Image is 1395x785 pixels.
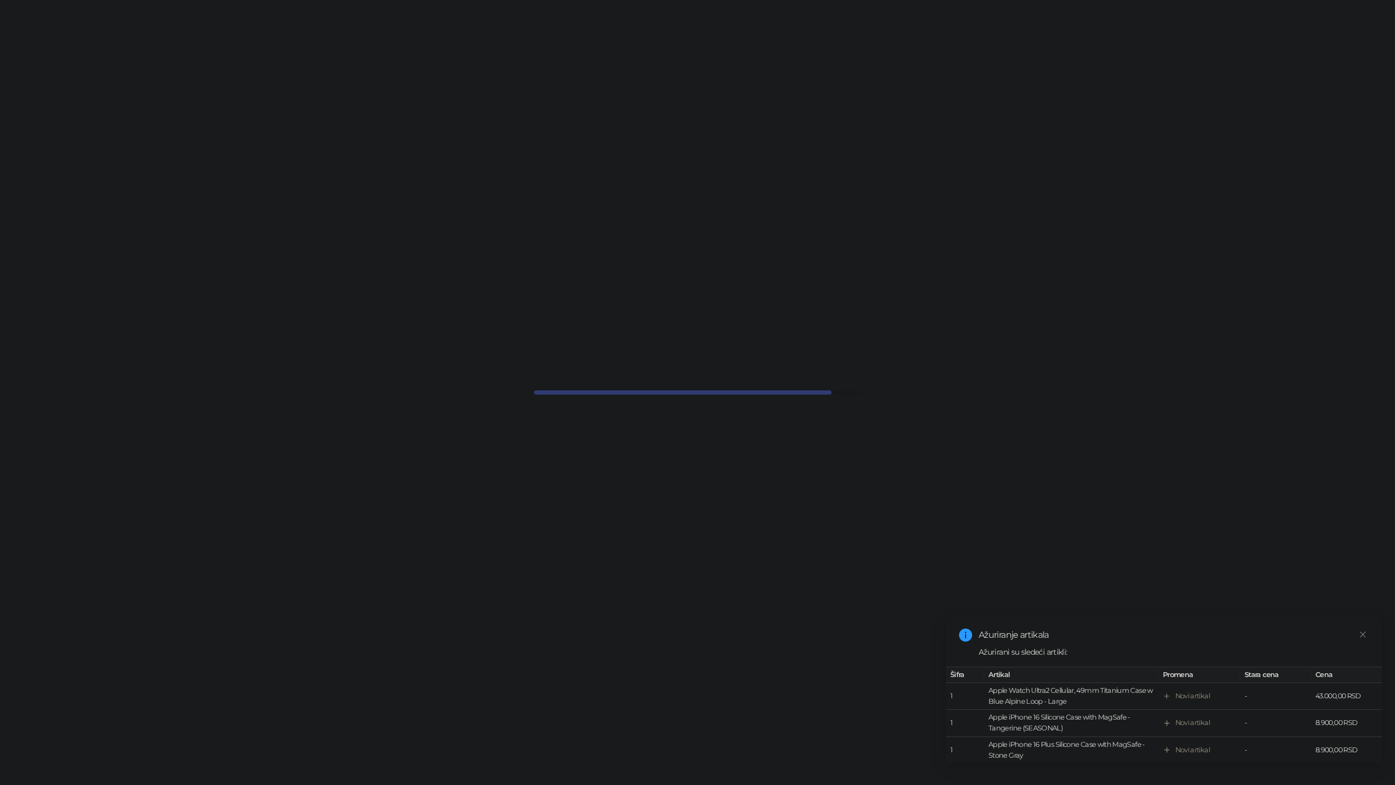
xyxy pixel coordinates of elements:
[1175,745,1210,756] div: Novi artikal
[1159,667,1240,683] th: Promena
[959,629,972,642] span: info-circle
[946,737,984,764] td: 1
[984,667,1159,683] th: Artikal
[1311,710,1382,737] td: 8.900,00 RSD
[946,667,984,683] th: Šifra
[946,710,984,737] td: 1
[1359,631,1367,638] span: close
[1311,683,1382,710] td: 43.000,00 RSD
[1240,710,1311,737] td: -
[1240,683,1311,710] td: -
[979,646,1369,658] div: Ažurirani su sledeći artikli:
[946,683,984,710] td: 1
[1175,691,1210,702] div: Novi artikal
[1240,667,1311,683] th: Stara cena
[1240,737,1311,764] td: -
[1311,667,1382,683] th: Cena
[979,629,1369,642] div: Ažuriranje artikala
[1357,629,1369,641] a: Close
[984,737,1159,764] td: Apple iPhone 16 Plus Silicone Case with MagSafe - Stone Gray
[1311,737,1382,764] td: 8.900,00 RSD
[984,683,1159,710] td: Apple Watch Ultra2 Cellular, 49mm Titanium Case w Blue Alpine Loop - Large
[984,710,1159,737] td: Apple iPhone 16 Silicone Case with MagSafe - Tangerine (SEASONAL)
[1175,718,1210,729] div: Novi artikal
